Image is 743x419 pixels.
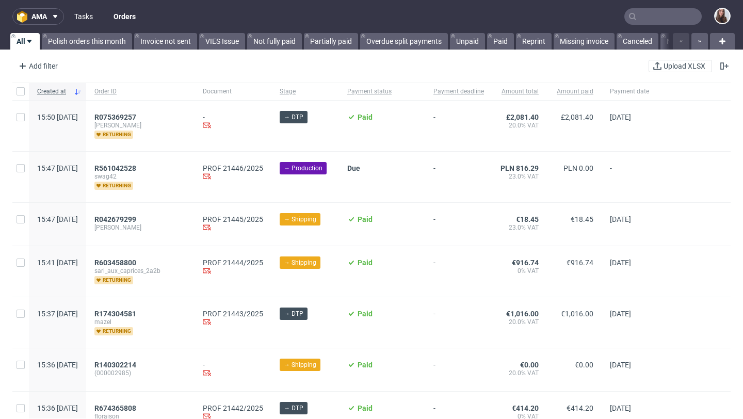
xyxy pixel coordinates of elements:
[203,361,263,379] div: -
[94,327,133,335] span: returning
[500,121,539,130] span: 20.0% VAT
[516,215,539,223] span: €18.45
[107,8,142,25] a: Orders
[500,164,539,172] span: PLN 816.29
[284,404,303,413] span: → DTP
[661,62,707,70] span: Upload XLSX
[94,215,136,223] span: R042679299
[433,215,484,233] span: -
[610,215,631,223] span: [DATE]
[94,215,138,223] a: R042679299
[94,87,186,96] span: Order ID
[94,131,133,139] span: returning
[94,310,138,318] a: R174304581
[660,33,695,50] a: Not PL
[433,259,484,284] span: -
[715,9,730,23] img: Sandra Beśka
[31,13,47,20] span: ama
[554,33,615,50] a: Missing invoice
[203,259,263,267] a: PROF 21444/2025
[94,259,138,267] a: R603458800
[567,259,593,267] span: €916.74
[610,361,631,369] span: [DATE]
[94,276,133,284] span: returning
[37,310,78,318] span: 15:37 [DATE]
[358,215,373,223] span: Paid
[17,11,31,23] img: logo
[94,113,136,121] span: R075369257
[10,33,40,50] a: All
[37,404,78,412] span: 15:36 [DATE]
[347,164,360,172] span: Due
[94,267,186,275] span: sarl_aux_caprices_2a2b
[358,404,373,412] span: Paid
[610,164,649,190] span: -
[280,87,331,96] span: Stage
[94,182,133,190] span: returning
[610,259,631,267] span: [DATE]
[617,33,658,50] a: Canceled
[94,164,138,172] a: R561042528
[37,164,78,172] span: 15:47 [DATE]
[563,164,593,172] span: PLN 0.00
[284,112,303,122] span: → DTP
[610,310,631,318] span: [DATE]
[500,318,539,326] span: 20.0% VAT
[284,258,316,267] span: → Shipping
[506,113,539,121] span: £2,081.40
[433,310,484,335] span: -
[203,310,263,318] a: PROF 21443/2025
[284,360,316,369] span: → Shipping
[500,369,539,377] span: 20.0% VAT
[12,8,64,25] button: ama
[94,172,186,181] span: swag42
[94,361,136,369] span: R140302214
[284,309,303,318] span: → DTP
[94,361,138,369] a: R140302214
[500,223,539,232] span: 23.0% VAT
[487,33,514,50] a: Paid
[37,361,78,369] span: 15:36 [DATE]
[649,60,712,72] button: Upload XLSX
[203,113,263,131] div: -
[94,404,138,412] a: R674365808
[203,404,263,412] a: PROF 21442/2025
[500,267,539,275] span: 0% VAT
[610,113,631,121] span: [DATE]
[203,215,263,223] a: PROF 21445/2025
[94,113,138,121] a: R075369257
[433,87,484,96] span: Payment deadline
[500,87,539,96] span: Amount total
[203,164,263,172] a: PROF 21446/2025
[358,361,373,369] span: Paid
[42,33,132,50] a: Polish orders this month
[203,87,263,96] span: Document
[94,164,136,172] span: R561042528
[610,87,649,96] span: Payment date
[347,87,417,96] span: Payment status
[94,223,186,232] span: [PERSON_NAME]
[500,172,539,181] span: 23.0% VAT
[561,113,593,121] span: £2,081.40
[37,87,70,96] span: Created at
[94,310,136,318] span: R174304581
[284,215,316,224] span: → Shipping
[37,113,78,121] span: 15:50 [DATE]
[358,259,373,267] span: Paid
[433,113,484,139] span: -
[575,361,593,369] span: €0.00
[433,164,484,190] span: -
[571,215,593,223] span: €18.45
[360,33,448,50] a: Overdue split payments
[610,404,631,412] span: [DATE]
[567,404,593,412] span: €414.20
[94,404,136,412] span: R674365808
[94,121,186,130] span: [PERSON_NAME]
[506,310,539,318] span: €1,016.00
[304,33,358,50] a: Partially paid
[94,259,136,267] span: R603458800
[199,33,245,50] a: VIES Issue
[37,259,78,267] span: 15:41 [DATE]
[37,215,78,223] span: 15:47 [DATE]
[450,33,485,50] a: Unpaid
